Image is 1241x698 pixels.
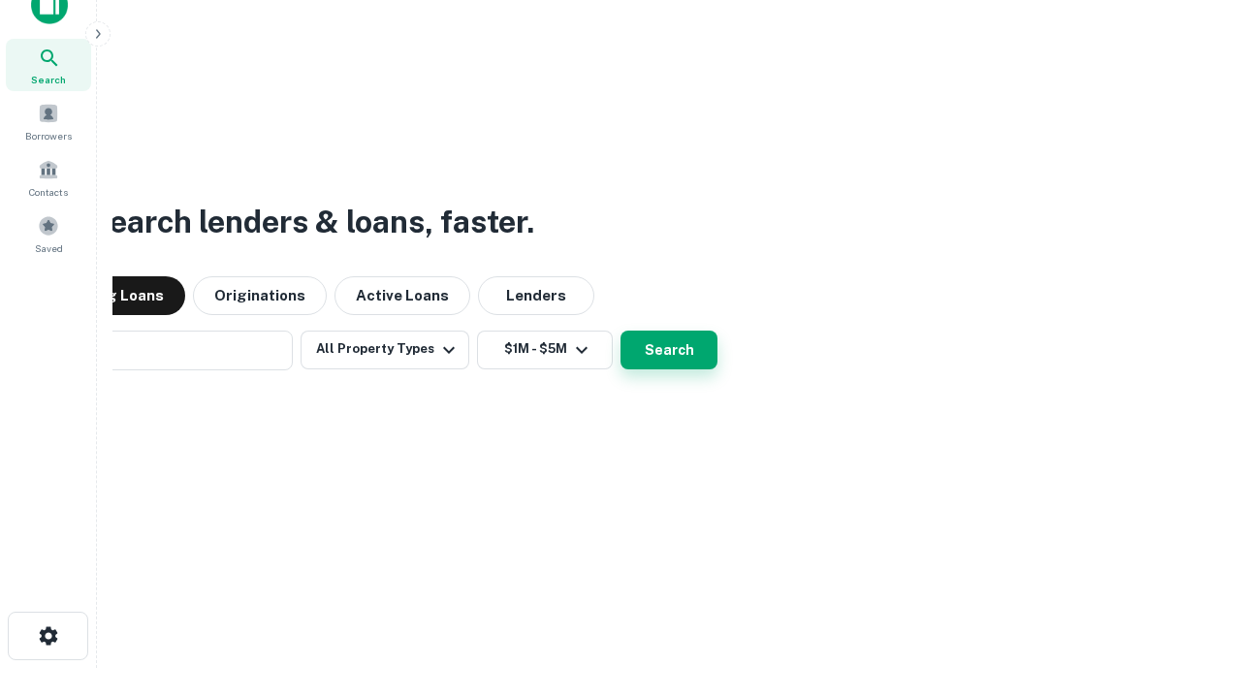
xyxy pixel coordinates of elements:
[29,184,68,200] span: Contacts
[6,95,91,147] a: Borrowers
[6,39,91,91] a: Search
[477,331,613,369] button: $1M - $5M
[193,276,327,315] button: Originations
[35,240,63,256] span: Saved
[25,128,72,143] span: Borrowers
[334,276,470,315] button: Active Loans
[31,72,66,87] span: Search
[620,331,717,369] button: Search
[6,151,91,204] a: Contacts
[88,199,534,245] h3: Search lenders & loans, faster.
[6,207,91,260] a: Saved
[1144,481,1241,574] iframe: Chat Widget
[478,276,594,315] button: Lenders
[301,331,469,369] button: All Property Types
